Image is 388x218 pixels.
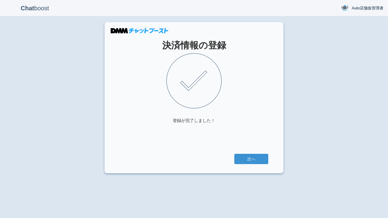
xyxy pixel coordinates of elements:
[341,4,349,12] img: User Image
[352,5,383,11] span: Auto店舗仮管理者
[173,117,215,124] div: 登録が完了しました！
[120,40,268,50] h1: 決済情報の登録
[21,5,34,12] b: Chat
[111,28,168,33] img: DMMチャットブースト
[234,154,268,164] a: 次へ
[5,1,65,16] p: boost
[166,53,222,108] img: check.png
